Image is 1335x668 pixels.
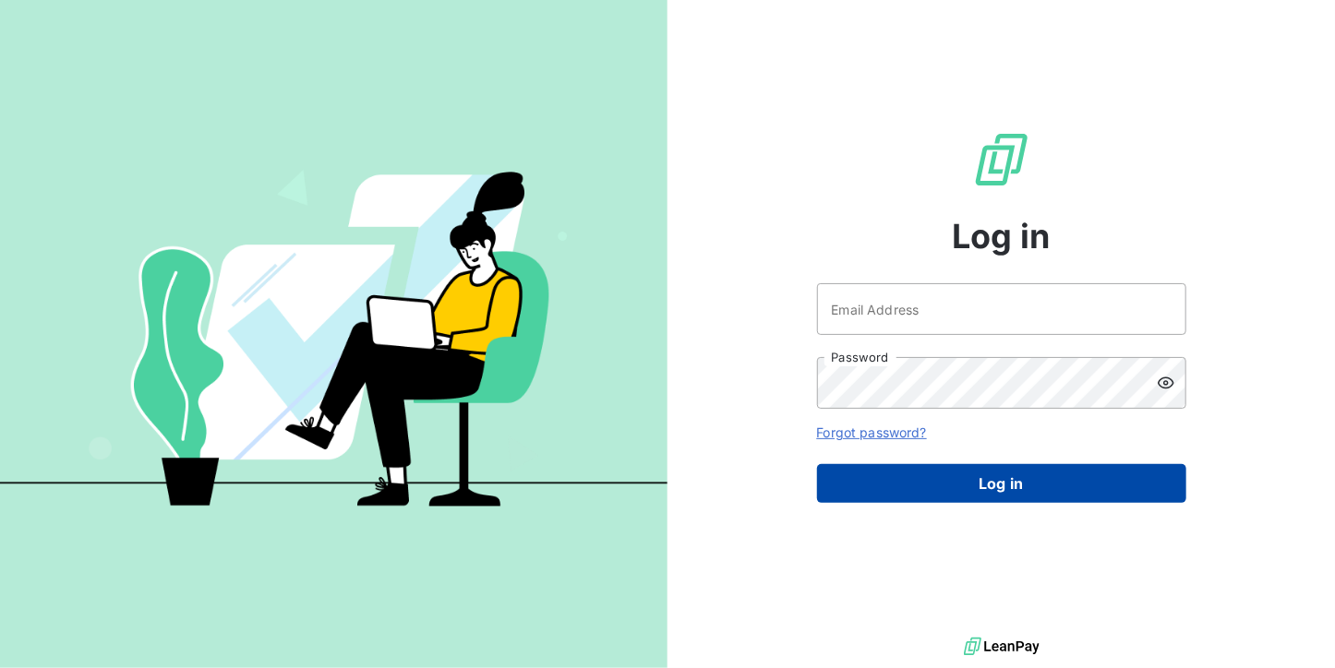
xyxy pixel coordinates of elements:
a: Forgot password? [817,424,927,440]
span: Log in [952,211,1051,261]
img: LeanPay Logo [972,130,1031,189]
img: logo [964,633,1040,661]
button: Log in [817,464,1186,503]
input: placeholder [817,283,1186,335]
